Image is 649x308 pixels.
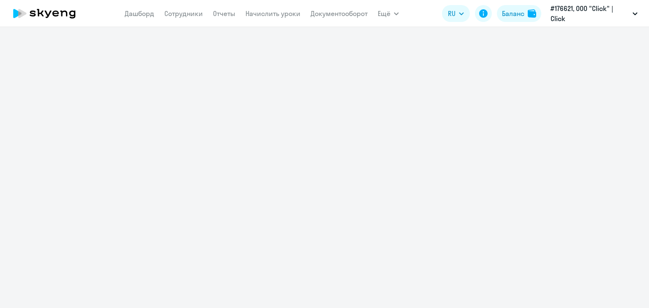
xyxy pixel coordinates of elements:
[378,8,390,19] span: Ещё
[546,3,642,24] button: #176621, ООО "Click" | Click
[245,9,300,18] a: Начислить уроки
[551,3,629,24] p: #176621, ООО "Click" | Click
[311,9,368,18] a: Документооборот
[378,5,399,22] button: Ещё
[442,5,470,22] button: RU
[502,8,524,19] div: Баланс
[497,5,541,22] button: Балансbalance
[448,8,455,19] span: RU
[528,9,536,18] img: balance
[125,9,154,18] a: Дашборд
[213,9,235,18] a: Отчеты
[164,9,203,18] a: Сотрудники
